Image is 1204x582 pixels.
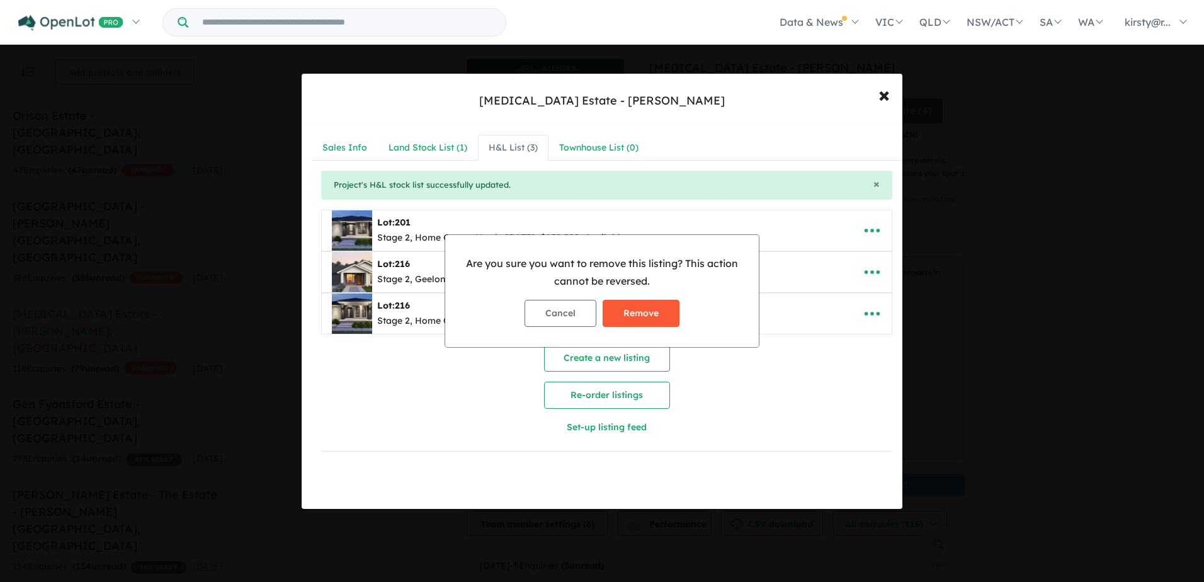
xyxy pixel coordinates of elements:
input: Try estate name, suburb, builder or developer [191,9,503,36]
img: Openlot PRO Logo White [18,15,123,31]
button: Cancel [525,300,596,327]
span: kirsty@r... [1125,16,1171,28]
button: Remove [603,300,679,327]
p: Are you sure you want to remove this listing? This action cannot be reversed. [455,255,749,289]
